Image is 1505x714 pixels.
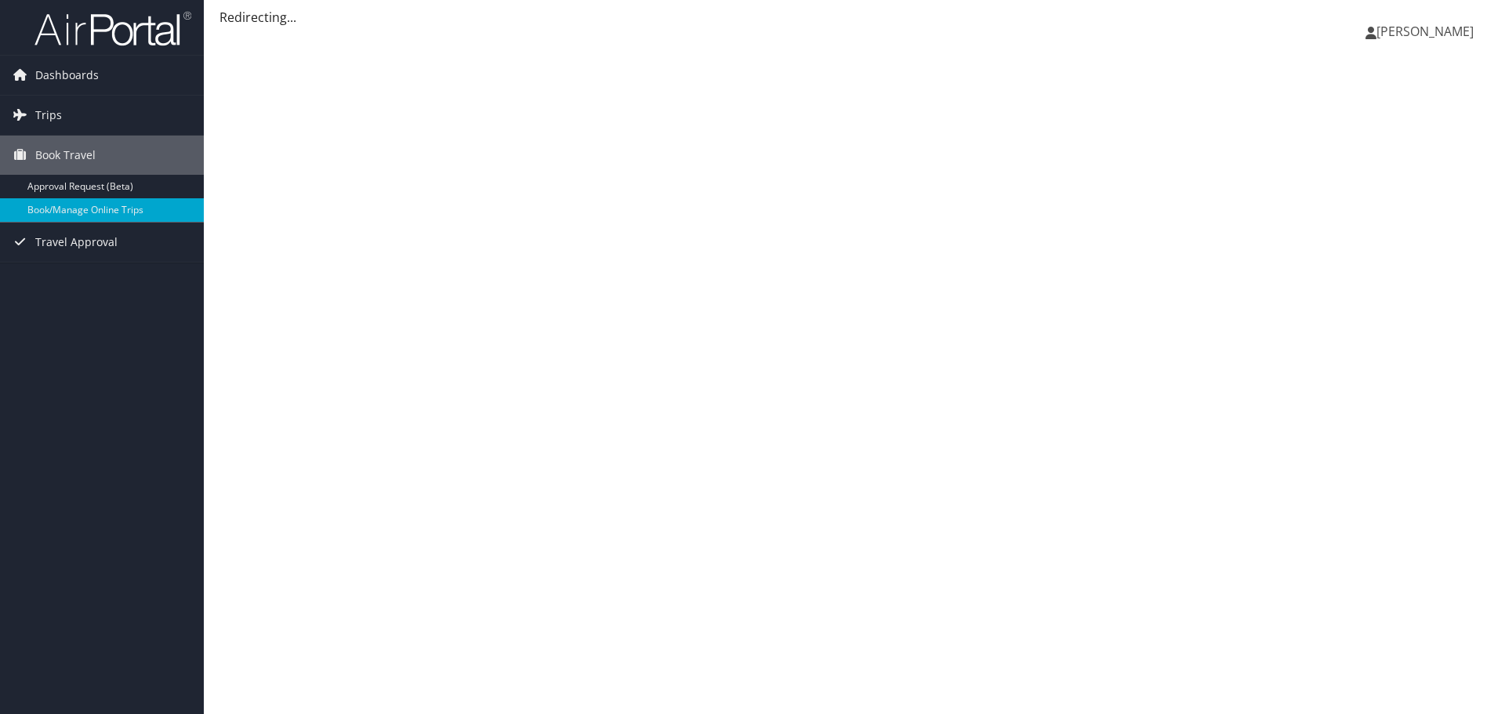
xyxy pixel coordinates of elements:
[35,223,118,262] span: Travel Approval
[35,56,99,95] span: Dashboards
[35,136,96,175] span: Book Travel
[1376,23,1474,40] span: [PERSON_NAME]
[34,10,191,47] img: airportal-logo.png
[1365,8,1489,55] a: [PERSON_NAME]
[219,8,1489,27] div: Redirecting...
[35,96,62,135] span: Trips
